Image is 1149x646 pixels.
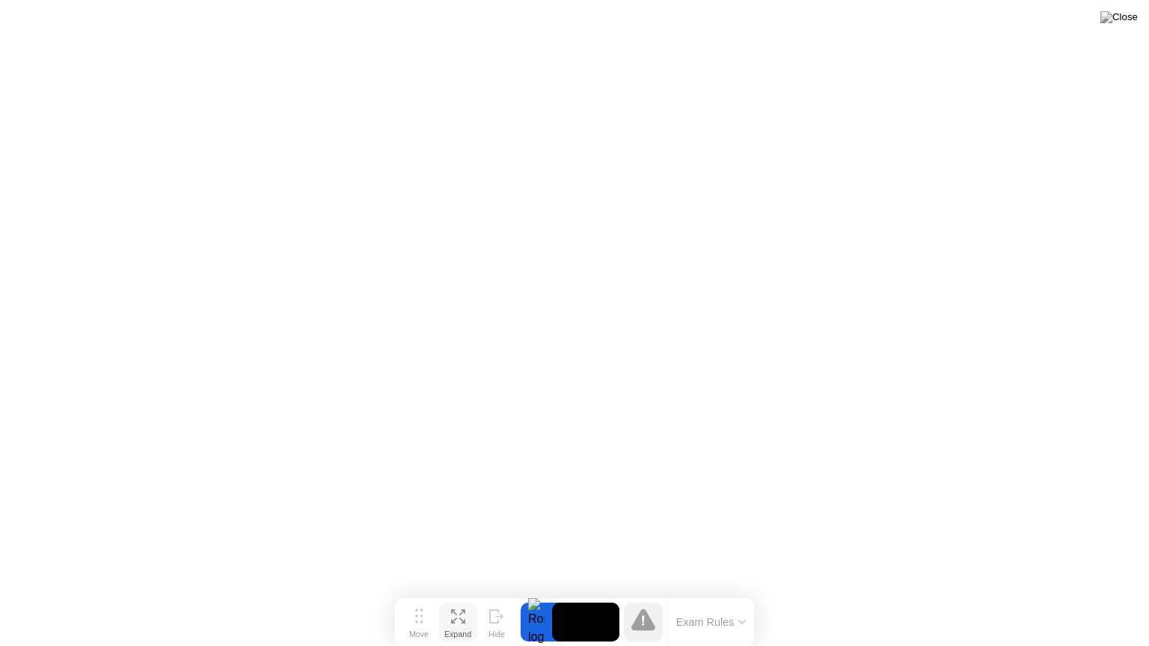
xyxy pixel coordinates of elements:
[444,630,471,639] div: Expand
[438,603,477,642] button: Expand
[488,630,505,639] div: Hide
[409,630,429,639] div: Move
[399,603,438,642] button: Move
[672,615,751,629] button: Exam Rules
[1100,11,1138,23] img: Close
[477,603,516,642] button: Hide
